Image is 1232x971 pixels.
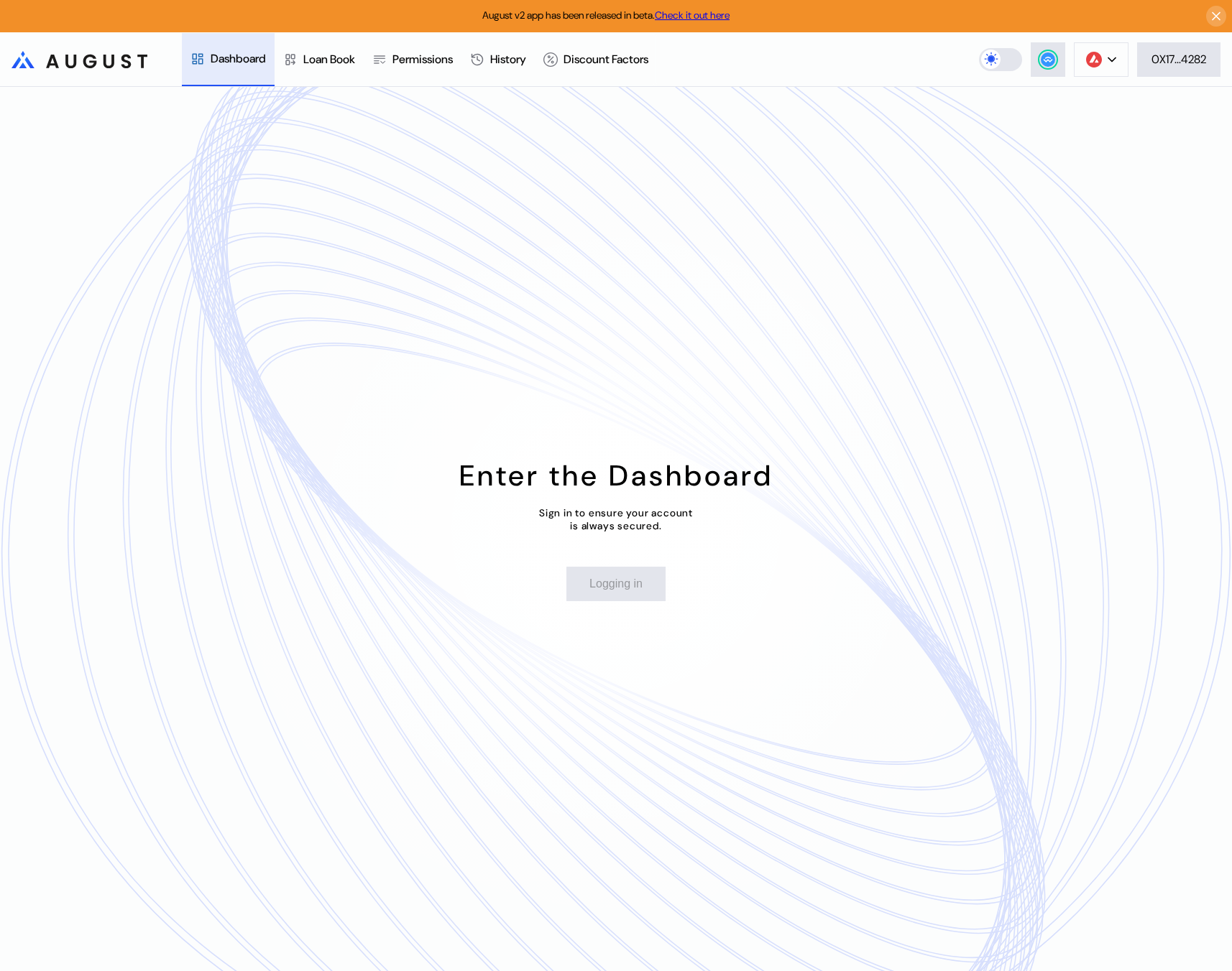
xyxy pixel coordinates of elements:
[461,33,535,86] a: History
[564,52,648,67] div: Discount Factors
[490,52,526,67] div: History
[1151,52,1206,67] div: 0X17...4282
[1086,52,1102,68] img: chain logo
[392,52,453,67] div: Permissions
[482,9,730,22] span: August v2 app has been released in beta.
[1137,42,1220,77] button: 0X17...4282
[459,457,773,494] div: Enter the Dashboard
[364,33,461,86] a: Permissions
[1074,42,1128,77] button: chain logo
[539,506,693,532] div: Sign in to ensure your account is always secured.
[182,33,275,86] a: Dashboard
[566,567,666,601] button: Logging in
[303,52,355,67] div: Loan Book
[655,9,730,22] a: Check it out here
[211,51,266,66] div: Dashboard
[275,33,364,86] a: Loan Book
[535,33,657,86] a: Discount Factors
